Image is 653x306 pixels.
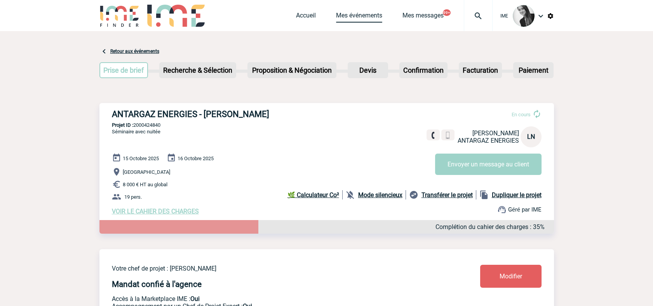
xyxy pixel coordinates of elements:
p: 2000424840 [99,122,554,128]
h3: ANTARGAZ ENERGIES - [PERSON_NAME] [112,109,345,119]
span: LN [527,133,535,140]
span: [GEOGRAPHIC_DATA] [123,169,170,175]
a: Mes messages [402,12,444,23]
b: Projet ID : [112,122,133,128]
b: 🌿 Calculateur Co² [287,191,339,199]
p: Accès à la Marketplace IME : [112,295,434,303]
p: Facturation [460,63,501,77]
button: Envoyer un message au client [435,154,542,175]
a: 🌿 Calculateur Co² [287,190,343,199]
p: Votre chef de projet : [PERSON_NAME] [112,265,434,272]
b: Transférer le projet [421,191,473,199]
a: Mes événements [336,12,382,23]
span: ANTARGAZ ENERGIES [458,137,519,144]
p: Paiement [514,63,553,77]
a: Accueil [296,12,316,23]
img: fixe.png [430,132,437,139]
p: Proposition & Négociation [248,63,336,77]
span: 8 000 € HT au global [123,182,167,187]
span: 19 pers. [124,194,142,200]
p: Recherche & Sélection [160,63,235,77]
b: Dupliquer le projet [492,191,542,199]
img: portable.png [444,132,451,139]
span: IME [500,13,508,19]
a: VOIR LE CAHIER DES CHARGES [112,208,199,215]
span: 16 Octobre 2025 [178,156,214,161]
span: Modifier [500,273,522,280]
span: 15 Octobre 2025 [123,156,159,161]
p: Prise de brief [100,63,148,77]
a: Retour aux événements [110,49,159,54]
img: 101050-0.jpg [513,5,535,27]
b: Oui [190,295,200,303]
img: support.png [497,205,507,214]
button: 99+ [443,9,451,16]
p: Devis [348,63,387,77]
span: Géré par IME [508,206,542,213]
h4: Mandat confié à l'agence [112,280,202,289]
span: En cours [512,112,531,117]
img: IME-Finder [99,5,140,27]
span: [PERSON_NAME] [472,129,519,137]
img: file_copy-black-24dp.png [479,190,489,199]
p: Confirmation [400,63,447,77]
span: Séminaire avec nuitée [112,129,160,135]
b: Mode silencieux [358,191,402,199]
